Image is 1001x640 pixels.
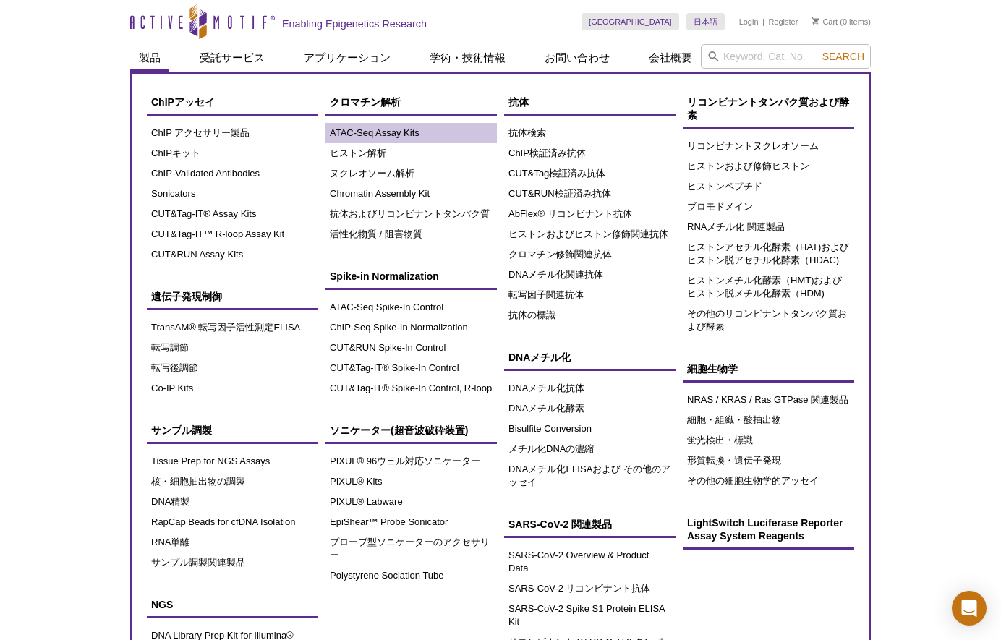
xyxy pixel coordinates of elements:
[147,163,318,184] a: ChIP-Validated Antibodies
[686,13,725,30] a: 日本語
[683,217,854,237] a: RNAメチル化 関連製品
[683,304,854,337] a: その他のリコンビナントタンパク質および酵素
[325,451,497,472] a: PIXUL® 96ウェル対応ソニケーター
[683,176,854,197] a: ヒストンペプチド
[147,204,318,224] a: CUT&Tag-IT® Assay Kits
[504,184,676,204] a: CUT&RUN検証済み抗体
[325,143,497,163] a: ヒストン解析
[191,44,273,72] a: 受託サービス
[147,512,318,532] a: RapCap Beads for cfDNA Isolation
[504,123,676,143] a: 抗体検索
[421,44,514,72] a: 学術・技術情報
[504,599,676,632] a: SARS-CoV-2 Spike S1 Protein ELISA Kit
[325,163,497,184] a: ヌクレオソーム解析
[151,424,212,436] span: サンプル調製
[147,338,318,358] a: 転写調節
[504,579,676,599] a: SARS-CoV-2 リコンビナント抗体
[508,96,529,108] span: 抗体
[504,439,676,459] a: メチル化DNAの濃縮
[504,398,676,419] a: DNAメチル化酵素
[325,184,497,204] a: Chromatin Assembly Kit
[147,283,318,310] a: 遺伝子発現制御
[504,204,676,224] a: AbFlex® リコンビナント抗体
[325,297,497,317] a: ATAC-Seq Spike-In Control
[147,244,318,265] a: CUT&RUN Assay Kits
[147,224,318,244] a: CUT&Tag-IT™ R-loop Assay Kit
[325,532,497,566] a: プローブ型ソニケーターのアクセサリー
[325,204,497,224] a: 抗体およびリコンビナントタンパク質
[147,591,318,618] a: NGS
[325,512,497,532] a: EpiShear™ Probe Sonicator
[504,88,676,116] a: 抗体
[325,472,497,492] a: PIXUL® Kits
[508,351,571,363] span: DNAメチル化
[687,517,843,542] span: LightSwitch Luciferase Reporter Assay System Reagents
[325,566,497,586] a: Polystyrene Sociation Tube
[683,136,854,156] a: リコンビナントヌクレオソーム
[147,451,318,472] a: Tissue Prep for NGS Assays
[504,285,676,305] a: 転写因子関連抗体
[739,17,759,27] a: Login
[330,424,468,436] span: ソニケーター(超音波破砕装置)
[504,224,676,244] a: ヒストンおよびヒストン修飾関連抗体
[818,50,869,63] button: Search
[147,532,318,552] a: RNA単離
[687,96,849,121] span: リコンビナントタンパク質および酵素
[130,44,169,72] a: 製品
[683,471,854,491] a: その他の細胞生物学的アッセイ
[762,13,764,30] li: |
[683,390,854,410] a: NRAS / KRAS / Ras GTPase 関連製品
[325,358,497,378] a: CUT&Tag-IT® Spike-In Control
[683,156,854,176] a: ヒストンおよび修飾ヒストン
[768,17,798,27] a: Register
[683,355,854,383] a: 細胞生物学
[147,552,318,573] a: サンプル調製関連製品
[504,545,676,579] a: SARS-CoV-2 Overview & Product Data
[147,378,318,398] a: Co-IP Kits
[812,17,819,25] img: Your Cart
[330,270,439,282] span: Spike-in Normalization
[325,317,497,338] a: ChIP-Seq Spike-In Normalization
[504,143,676,163] a: ChIP検証済み抗体
[325,123,497,143] a: ATAC-Seq Assay Kits
[701,44,871,69] input: Keyword, Cat. No.
[325,378,497,398] a: CUT&Tag-IT® Spike-In Control, R-loop
[812,13,871,30] li: (0 items)
[147,88,318,116] a: ChIPアッセイ
[504,459,676,492] a: DNAメチル化ELISAおよび その他のアッセイ
[325,338,497,358] a: CUT&RUN Spike-In Control
[536,44,618,72] a: お問い合わせ
[325,492,497,512] a: PIXUL® Labware
[147,317,318,338] a: TransAM® 転写因子活性測定ELISA
[640,44,701,72] a: 会社概要
[582,13,679,30] a: [GEOGRAPHIC_DATA]
[504,163,676,184] a: CUT&Tag検証済み抗体
[147,358,318,378] a: 転写後調節
[282,17,427,30] h2: Enabling Epigenetics Research
[147,143,318,163] a: ChIPキット
[147,123,318,143] a: ChIP アクセサリー製品
[147,417,318,444] a: サンプル調製
[683,88,854,129] a: リコンビナントタンパク質および酵素
[330,96,401,108] span: クロマチン解析
[504,305,676,325] a: 抗体の標識
[151,599,173,610] span: NGS
[147,184,318,204] a: Sonicators
[504,344,676,371] a: DNAメチル化
[325,417,497,444] a: ソニケーター(超音波破砕装置)
[683,509,854,550] a: LightSwitch Luciferase Reporter Assay System Reagents
[504,265,676,285] a: DNAメチル化関連抗体
[683,430,854,451] a: 蛍光検出・標識
[952,591,987,626] div: Open Intercom Messenger
[295,44,399,72] a: アプリケーション
[504,419,676,439] a: Bisulfite Conversion
[812,17,838,27] a: Cart
[147,472,318,492] a: 核・細胞抽出物の調製
[683,410,854,430] a: 細胞・組織・酸抽出物
[504,378,676,398] a: DNAメチル化抗体
[151,291,222,302] span: 遺伝子発現制御
[504,511,676,538] a: SARS-CoV-2 関連製品
[683,451,854,471] a: 形質転換・遺伝子発現
[147,492,318,512] a: DNA精製
[508,519,612,530] span: SARS-CoV-2 関連製品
